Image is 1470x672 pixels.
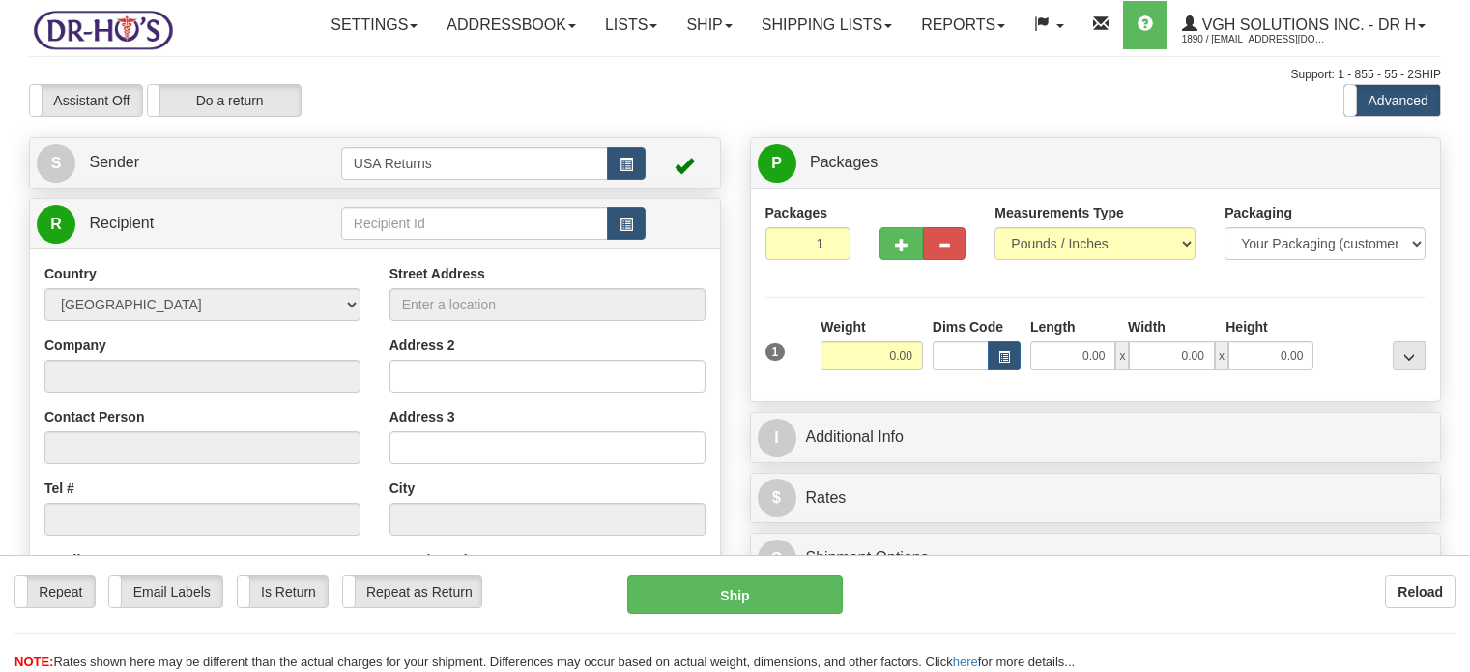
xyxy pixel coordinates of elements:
[758,418,1434,457] a: IAdditional Info
[1115,341,1129,370] span: x
[44,407,144,426] label: Contact Person
[758,143,1434,183] a: P Packages
[1030,317,1076,336] label: Length
[1225,203,1292,222] label: Packaging
[765,203,828,222] label: Packages
[821,317,865,336] label: Weight
[389,479,415,498] label: City
[389,550,491,570] label: State / Province
[432,1,591,49] a: Addressbook
[1128,317,1166,336] label: Width
[89,154,139,170] span: Sender
[765,343,786,361] span: 1
[1225,317,1268,336] label: Height
[758,144,796,183] span: P
[933,317,1003,336] label: Dims Code
[44,264,97,283] label: Country
[389,264,485,283] label: Street Address
[758,540,796,578] span: O
[316,1,432,49] a: Settings
[44,336,106,355] label: Company
[1344,85,1440,116] label: Advanced
[389,407,455,426] label: Address 3
[37,143,341,183] a: S Sender
[343,576,481,607] label: Repeat as Return
[44,550,80,570] label: Email
[1385,575,1456,608] button: Reload
[341,207,608,240] input: Recipient Id
[758,479,1434,518] a: $Rates
[1426,237,1468,434] iframe: chat widget
[15,576,95,607] label: Repeat
[758,479,796,517] span: $
[238,576,328,607] label: Is Return
[627,575,844,614] button: Ship
[810,154,878,170] span: Packages
[1197,16,1416,33] span: VGH Solutions Inc. - Dr H
[29,67,1441,83] div: Support: 1 - 855 - 55 - 2SHIP
[672,1,746,49] a: Ship
[148,85,301,116] label: Do a return
[1182,30,1327,49] span: 1890 / [EMAIL_ADDRESS][DOMAIN_NAME]
[37,205,75,244] span: R
[1398,584,1443,599] b: Reload
[44,479,74,498] label: Tel #
[747,1,907,49] a: Shipping lists
[37,144,75,183] span: S
[907,1,1020,49] a: Reports
[1167,1,1440,49] a: VGH Solutions Inc. - Dr H 1890 / [EMAIL_ADDRESS][DOMAIN_NAME]
[389,288,706,321] input: Enter a location
[1393,341,1426,370] div: ...
[30,85,142,116] label: Assistant Off
[37,204,307,244] a: R Recipient
[14,655,53,669] span: NOTE:
[994,203,1124,222] label: Measurements Type
[389,336,455,355] label: Address 2
[758,419,796,457] span: I
[89,215,154,231] span: Recipient
[109,576,222,607] label: Email Labels
[758,539,1434,578] a: OShipment Options
[591,1,672,49] a: Lists
[953,655,978,669] a: here
[1215,341,1228,370] span: x
[29,5,177,54] img: logo1890.jpg
[341,147,608,180] input: Sender Id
